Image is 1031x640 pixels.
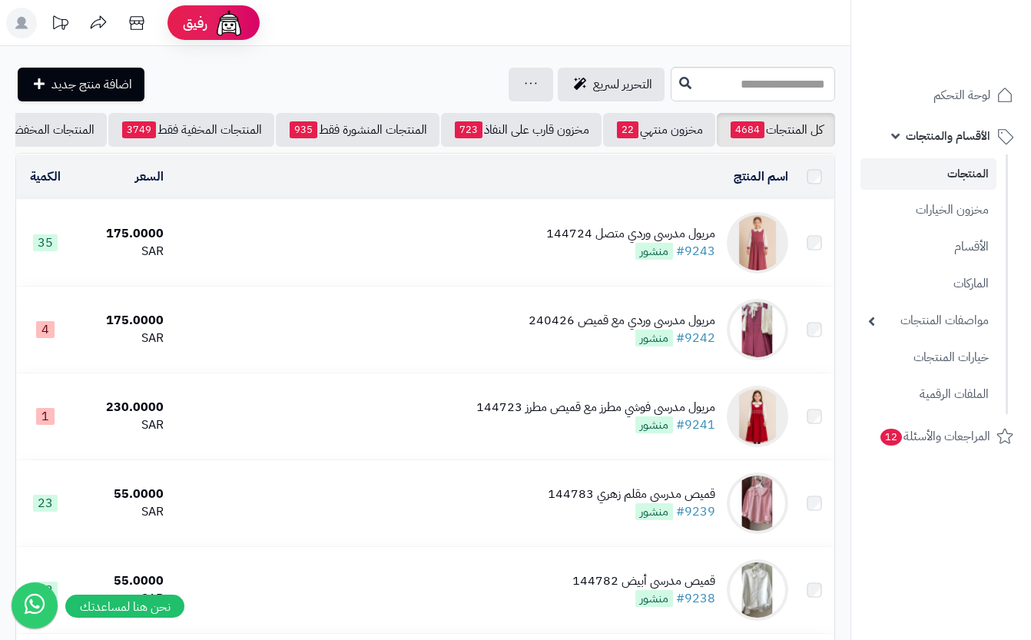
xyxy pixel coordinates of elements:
div: SAR [81,503,164,521]
div: 230.0000 [81,399,164,416]
a: #9239 [676,502,715,521]
span: 4 [36,321,55,338]
a: الملفات الرقمية [860,378,996,411]
a: اسم المنتج [734,167,788,186]
span: منشور [635,330,673,347]
span: الأقسام والمنتجات [906,125,990,147]
a: مخزون الخيارات [860,194,996,227]
a: #9241 [676,416,715,434]
span: المراجعات والأسئلة [879,426,990,447]
div: 175.0000 [81,312,164,330]
div: قميص مدرسي مقلم زهري 144783 [548,486,715,503]
span: 723 [455,121,482,138]
div: SAR [81,590,164,608]
img: مريول مدرسي فوشي مطرز مع قميص مطرز 144723 [727,386,788,447]
a: المراجعات والأسئلة12 [860,418,1022,455]
a: خيارات المنتجات [860,341,996,374]
span: 3749 [122,121,156,138]
span: 1 [36,408,55,425]
span: منشور [635,243,673,260]
img: قميص مدرسي أبيض 144782 [727,559,788,621]
div: SAR [81,330,164,347]
div: SAR [81,416,164,434]
a: اضافة منتج جديد [18,68,144,101]
a: المنتجات [860,158,996,190]
span: 935 [290,121,317,138]
a: السعر [135,167,164,186]
div: مريول مدرسي وردي متصل 144724 [546,225,715,243]
span: رفيق [183,14,207,32]
a: كل المنتجات4684 [717,113,835,147]
a: تحديثات المنصة [41,8,79,42]
span: 23 [33,495,58,512]
a: #9238 [676,589,715,608]
span: منشور [635,503,673,520]
a: المنتجات المخفية فقط3749 [108,113,274,147]
a: لوحة التحكم [860,77,1022,114]
a: مخزون قارب على النفاذ723 [441,113,602,147]
img: مريول مدرسي وردي مع قميص 240426 [727,299,788,360]
a: المنتجات المنشورة فقط935 [276,113,439,147]
a: #9242 [676,329,715,347]
a: مخزون منتهي22 [603,113,715,147]
img: ai-face.png [214,8,244,38]
div: SAR [81,243,164,260]
a: #9243 [676,242,715,260]
span: اضافة منتج جديد [51,75,132,94]
a: التحرير لسريع [558,68,665,101]
span: التحرير لسريع [593,75,652,94]
span: منشور [635,416,673,433]
a: الماركات [860,267,996,300]
div: 175.0000 [81,225,164,243]
img: قميص مدرسي مقلم زهري 144783 [727,473,788,534]
div: مريول مدرسي فوشي مطرز مع قميص مطرز 144723 [476,399,715,416]
span: 12 [33,582,58,599]
img: مريول مدرسي وردي متصل 144724 [727,212,788,274]
span: 22 [617,121,638,138]
span: 4684 [731,121,764,138]
div: مريول مدرسي وردي مع قميص 240426 [529,312,715,330]
div: قميص مدرسي أبيض 144782 [572,572,715,590]
img: logo-2.png [927,41,1016,74]
span: 12 [880,429,902,446]
span: 35 [33,234,58,251]
div: 55.0000 [81,486,164,503]
div: 55.0000 [81,572,164,590]
span: منشور [635,590,673,607]
a: الأقسام [860,230,996,264]
span: لوحة التحكم [933,85,990,106]
a: الكمية [30,167,61,186]
a: مواصفات المنتجات [860,304,996,337]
